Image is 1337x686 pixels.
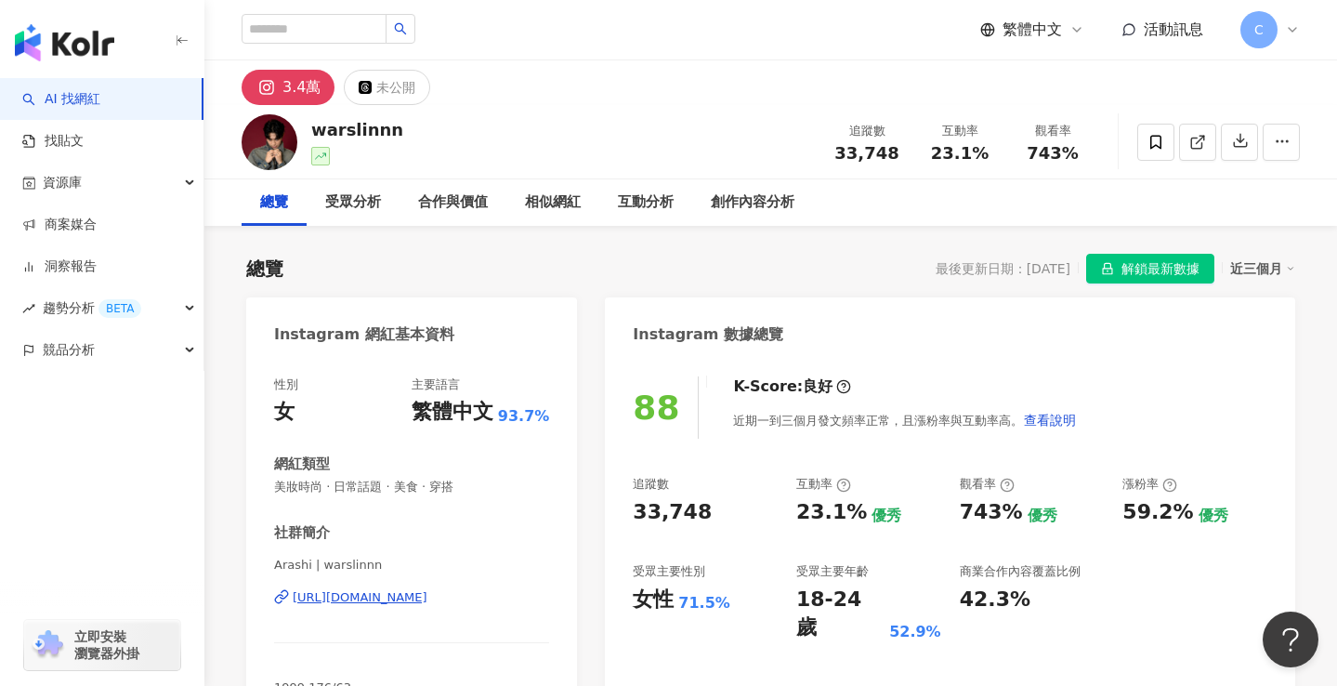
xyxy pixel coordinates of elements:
[1003,20,1062,40] span: 繁體中文
[1101,262,1114,275] span: lock
[274,523,330,543] div: 社群簡介
[274,398,295,427] div: 女
[960,498,1023,527] div: 743%
[1027,144,1079,163] span: 743%
[803,376,832,397] div: 良好
[936,261,1070,276] div: 最後更新日期：[DATE]
[796,563,869,580] div: 受眾主要年齡
[1144,20,1203,38] span: 活動訊息
[325,191,381,214] div: 受眾分析
[22,257,97,276] a: 洞察報告
[1122,476,1177,493] div: 漲粉率
[960,563,1081,580] div: 商業合作內容覆蓋比例
[274,324,454,345] div: Instagram 網紅基本資料
[633,324,783,345] div: Instagram 數據總覽
[960,586,1030,614] div: 42.3%
[633,563,705,580] div: 受眾主要性別
[394,22,407,35] span: search
[796,476,851,493] div: 互動率
[796,498,867,527] div: 23.1%
[418,191,488,214] div: 合作與價值
[260,191,288,214] div: 總覽
[1121,255,1199,284] span: 解鎖最新數據
[1122,498,1193,527] div: 59.2%
[22,302,35,315] span: rise
[293,589,427,606] div: [URL][DOMAIN_NAME]
[834,143,898,163] span: 33,748
[796,586,885,643] div: 18-24 歲
[43,287,141,329] span: 趨勢分析
[43,162,82,204] span: 資源庫
[98,299,141,318] div: BETA
[74,628,139,662] span: 立即安裝 瀏覽器外掛
[1024,413,1076,428] span: 查看說明
[246,256,283,282] div: 總覽
[1017,122,1088,140] div: 觀看率
[376,74,415,100] div: 未公開
[633,498,712,527] div: 33,748
[274,479,549,495] span: 美妝時尚 · 日常話題 · 美食 · 穿搭
[498,406,550,427] span: 93.7%
[633,476,669,493] div: 追蹤數
[311,118,403,141] div: warslinnn
[24,620,180,670] a: chrome extension立即安裝 瀏覽器外掛
[1028,506,1057,526] div: 優秀
[1254,20,1264,40] span: C
[43,329,95,371] span: 競品分析
[678,593,730,613] div: 71.5%
[1023,402,1077,439] button: 查看說明
[711,191,794,214] div: 創作內容分析
[1230,257,1295,281] div: 近三個月
[1199,506,1228,526] div: 優秀
[412,398,493,427] div: 繁體中文
[889,622,941,642] div: 52.9%
[832,122,902,140] div: 追蹤數
[733,376,851,397] div: K-Score :
[344,70,430,105] button: 未公開
[274,455,330,474] div: 網紅類型
[924,122,995,140] div: 互動率
[274,376,298,393] div: 性別
[242,70,334,105] button: 3.4萬
[22,90,100,109] a: searchAI 找網紅
[274,557,549,574] span: Arashi | warslinnn
[872,506,901,526] div: 優秀
[30,630,66,660] img: chrome extension
[22,216,97,234] a: 商案媒合
[22,132,84,151] a: 找貼文
[15,24,114,61] img: logo
[242,114,297,170] img: KOL Avatar
[525,191,581,214] div: 相似網紅
[282,74,321,100] div: 3.4萬
[931,144,989,163] span: 23.1%
[633,586,674,614] div: 女性
[1263,612,1318,667] iframe: Help Scout Beacon - Open
[1086,254,1214,284] button: 解鎖最新數據
[733,402,1077,439] div: 近期一到三個月發文頻率正常，且漲粉率與互動率高。
[412,376,460,393] div: 主要語言
[633,389,679,427] div: 88
[618,191,674,214] div: 互動分析
[960,476,1015,493] div: 觀看率
[274,589,549,606] a: [URL][DOMAIN_NAME]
